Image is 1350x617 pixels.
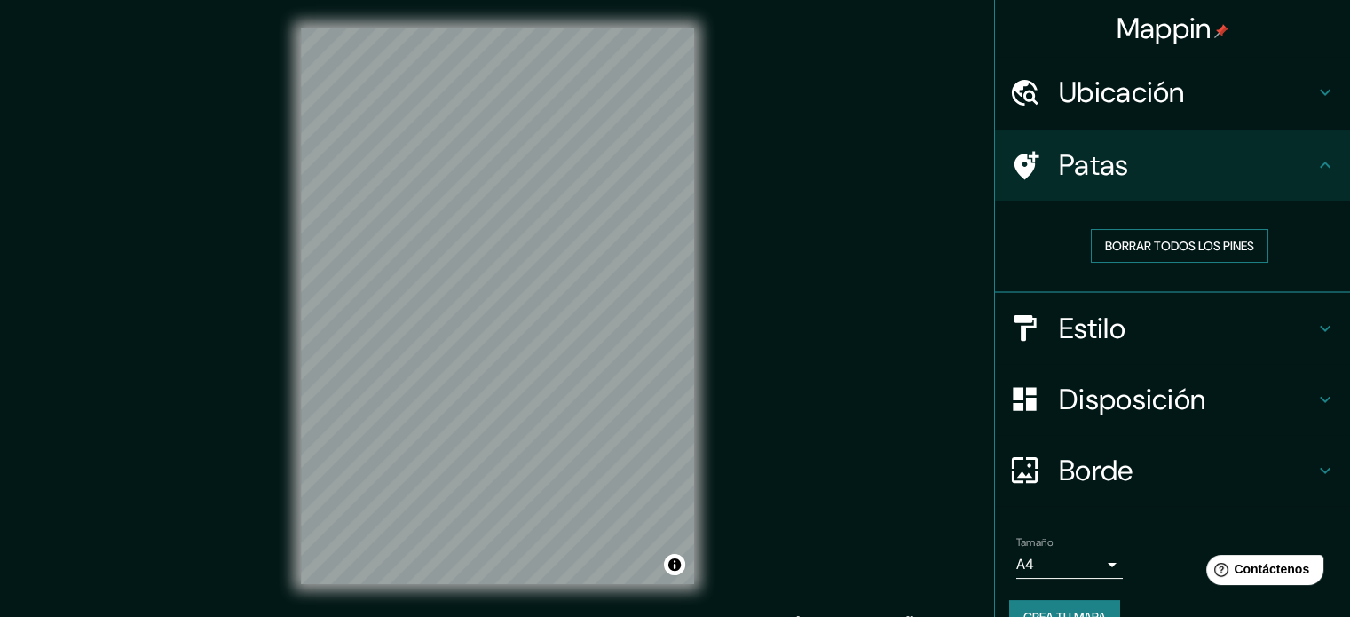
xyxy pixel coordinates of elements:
div: Disposición [995,364,1350,435]
div: Ubicación [995,57,1350,128]
font: A4 [1016,555,1034,573]
div: Estilo [995,293,1350,364]
canvas: Mapa [301,28,694,584]
img: pin-icon.png [1214,24,1228,38]
font: Borde [1059,452,1133,489]
div: Patas [995,130,1350,201]
button: Borrar todos los pines [1091,229,1268,263]
div: Borde [995,435,1350,506]
font: Estilo [1059,310,1125,347]
font: Ubicación [1059,74,1185,111]
font: Disposición [1059,381,1205,418]
iframe: Lanzador de widgets de ayuda [1192,548,1330,597]
font: Mappin [1117,10,1212,47]
button: Activar o desactivar atribución [664,554,685,575]
div: A4 [1016,550,1123,579]
font: Borrar todos los pines [1105,238,1254,254]
font: Patas [1059,146,1129,184]
font: Tamaño [1016,535,1053,550]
